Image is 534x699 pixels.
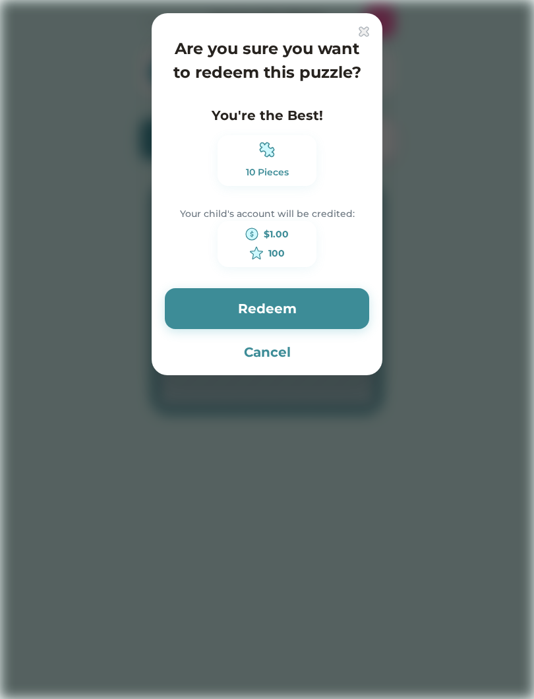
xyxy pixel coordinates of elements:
[250,247,263,260] img: interface-favorite-star--reward-rating-rate-social-star-media-favorite-like-stars.svg
[268,247,285,260] div: 100
[165,342,369,362] button: Cancel
[359,26,369,37] img: interface-delete-2--remove-bold-add-button-buttons-delete.svg
[224,166,310,179] div: 10 Pieces
[264,228,289,241] div: $1.00
[165,288,369,329] button: Redeem
[165,37,369,84] h4: Are you sure you want to redeem this puzzle?
[212,106,323,135] h5: You're the Best!
[259,142,275,158] img: programming-module-puzzle-1--code-puzzle-module-programming-plugin-piece.svg
[245,228,258,241] img: money-cash-dollar-coin--accounting-billing-payment-cash-coin-currency-money-finance.svg
[180,207,355,221] div: Your child's account will be credited:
